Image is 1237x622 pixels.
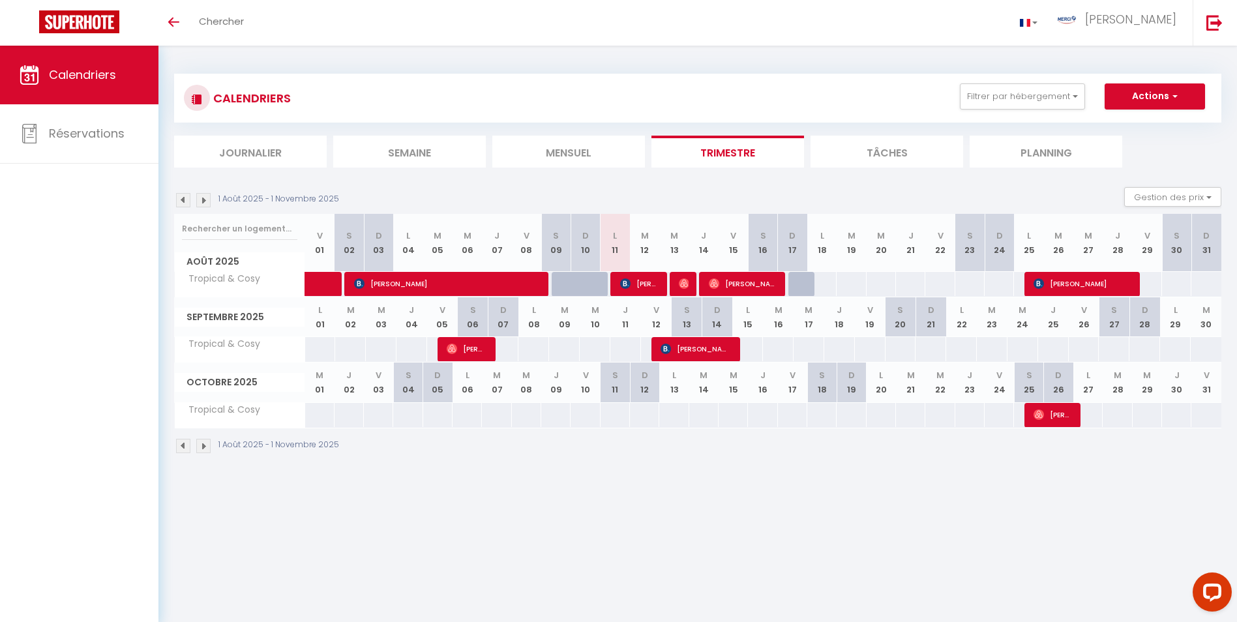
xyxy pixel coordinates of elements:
abbr: L [672,369,676,381]
abbr: M [522,369,530,381]
th: 19 [837,214,866,272]
span: [PERSON_NAME] [709,271,777,296]
th: 09 [541,214,571,272]
th: 13 [659,214,689,272]
span: [PERSON_NAME] [661,336,729,361]
th: 01 [305,297,336,337]
abbr: M [1114,369,1122,381]
abbr: V [938,230,944,242]
th: 05 [427,297,458,337]
th: 08 [512,214,541,272]
abbr: V [1081,304,1087,316]
abbr: D [714,304,721,316]
th: 22 [925,363,955,402]
abbr: J [760,369,766,381]
abbr: S [897,304,903,316]
th: 04 [393,214,423,272]
li: Planning [970,136,1122,168]
abbr: M [988,304,996,316]
th: 24 [1007,297,1038,337]
img: logout [1206,14,1223,31]
abbr: M [805,304,812,316]
th: 31 [1191,363,1221,402]
abbr: D [500,304,507,316]
abbr: L [1174,304,1178,316]
th: 11 [610,297,641,337]
abbr: D [642,369,648,381]
abbr: J [623,304,628,316]
span: [PERSON_NAME] [1034,271,1131,296]
abbr: D [376,230,382,242]
th: 05 [423,363,453,402]
th: 10 [571,214,600,272]
abbr: M [670,230,678,242]
th: 27 [1099,297,1129,337]
abbr: L [879,369,883,381]
th: 15 [719,214,748,272]
th: 06 [453,363,482,402]
th: 18 [824,297,855,337]
th: 21 [896,214,925,272]
th: 13 [672,297,702,337]
abbr: M [1019,304,1026,316]
abbr: S [1111,304,1117,316]
abbr: M [561,304,569,316]
span: [PERSON_NAME] [679,271,689,296]
abbr: J [967,369,972,381]
abbr: V [730,230,736,242]
abbr: M [591,304,599,316]
th: 03 [364,214,393,272]
iframe: LiveChat chat widget [1182,567,1237,622]
th: 24 [985,363,1014,402]
abbr: M [848,230,856,242]
span: Octobre 2025 [175,373,305,392]
th: 07 [488,297,519,337]
abbr: L [532,304,536,316]
span: Calendriers [49,67,116,83]
abbr: M [641,230,649,242]
th: 27 [1073,363,1103,402]
abbr: M [1202,304,1210,316]
abbr: L [613,230,617,242]
th: 21 [916,297,946,337]
th: 24 [985,214,1014,272]
h3: CALENDRIERS [210,83,291,113]
abbr: M [434,230,441,242]
th: 07 [482,363,511,402]
span: Chercher [199,14,244,28]
abbr: S [684,304,690,316]
th: 19 [837,363,866,402]
th: 12 [630,214,659,272]
abbr: J [494,230,499,242]
th: 30 [1162,214,1191,272]
th: 20 [867,363,896,402]
abbr: L [1086,369,1090,381]
th: 18 [807,363,837,402]
abbr: M [775,304,782,316]
span: Août 2025 [175,252,305,271]
abbr: V [376,369,381,381]
th: 31 [1191,214,1221,272]
abbr: M [378,304,385,316]
th: 26 [1044,214,1073,272]
button: Gestion des prix [1124,187,1221,207]
span: Tropical & Cosy [177,403,263,417]
abbr: S [760,230,766,242]
abbr: M [347,304,355,316]
p: 1 Août 2025 - 1 Novembre 2025 [218,193,339,205]
th: 16 [748,214,777,272]
th: 15 [732,297,763,337]
th: 25 [1014,363,1043,402]
span: [PERSON_NAME] [447,336,486,361]
abbr: M [316,369,323,381]
li: Mensuel [492,136,645,168]
th: 28 [1129,297,1160,337]
th: 22 [925,214,955,272]
th: 04 [393,363,423,402]
th: 23 [955,363,985,402]
abbr: S [553,230,559,242]
th: 26 [1044,363,1073,402]
abbr: D [434,369,441,381]
abbr: D [848,369,855,381]
abbr: J [908,230,914,242]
